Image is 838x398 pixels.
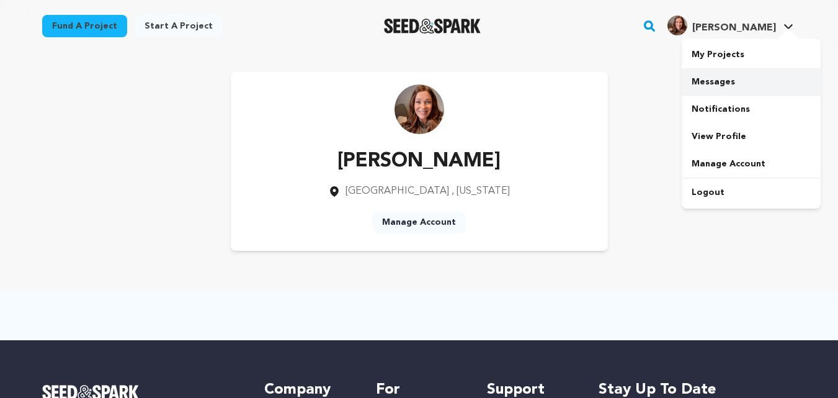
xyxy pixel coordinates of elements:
p: [PERSON_NAME] [328,147,510,176]
img: 6ae6ad7137a12570.jpg [667,16,687,35]
a: Messages [682,68,821,96]
a: Manage Account [682,150,821,178]
a: Emily J.'s Profile [665,13,796,35]
span: Emily J.'s Profile [665,13,796,39]
div: Emily J.'s Profile [667,16,776,35]
span: [GEOGRAPHIC_DATA] [345,186,449,196]
span: [PERSON_NAME] [692,23,776,33]
a: My Projects [682,41,821,68]
a: View Profile [682,123,821,150]
img: https://seedandspark-static.s3.us-east-2.amazonaws.com/images/User/002/310/301/medium/6ae6ad7137a... [394,84,444,134]
a: Fund a project [42,15,127,37]
a: Start a project [135,15,223,37]
img: Seed&Spark Logo Dark Mode [384,19,481,34]
a: Logout [682,179,821,206]
span: , [US_STATE] [452,186,510,196]
a: Manage Account [372,211,466,233]
a: Notifications [682,96,821,123]
a: Seed&Spark Homepage [384,19,481,34]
